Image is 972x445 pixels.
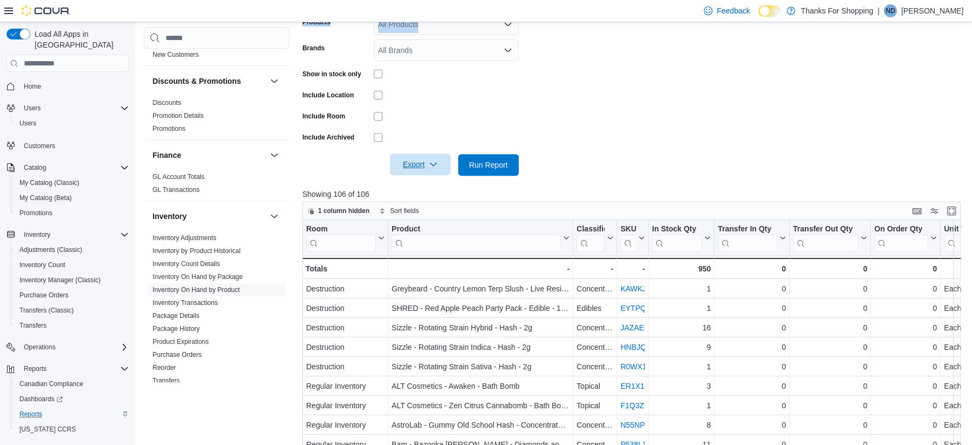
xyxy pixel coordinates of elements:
a: Purchase Orders [15,289,73,302]
button: Home [2,78,133,94]
div: Sizzle - Rotating Strain Indica - Hash - 2g [392,341,570,354]
a: Promotions [15,207,57,220]
a: JAZAEUW0 [620,323,661,332]
button: Users [11,116,133,131]
div: Transfer Out Qty [793,224,858,252]
a: Promotion Details [153,112,204,119]
a: Adjustments (Classic) [15,243,87,256]
div: 3 [652,380,711,393]
span: New Customers [153,50,199,59]
div: On Order Qty [874,224,928,235]
span: Users [19,102,129,115]
div: Transfer Out Qty [793,224,858,235]
a: Reports [15,408,47,421]
span: Inventory by Product Historical [153,247,241,255]
div: Concentrates [577,419,613,431]
div: 0 [793,380,867,393]
div: 0 [874,302,937,315]
div: 0 [718,321,786,334]
span: 1 column hidden [318,207,369,215]
button: My Catalog (Beta) [11,190,133,205]
div: 1 [652,302,711,315]
div: 0 [793,399,867,412]
span: Reports [24,364,47,373]
span: Users [24,104,41,112]
span: Transfers [19,321,47,330]
button: Open list of options [504,46,512,55]
span: Canadian Compliance [15,377,129,390]
div: Edibles [577,302,613,315]
div: AstroLab - Gummy Old School Hash - Concentrate - 2g [392,419,570,431]
a: Inventory Transactions [153,299,218,307]
span: Inventory Count [15,258,129,271]
div: 950 [652,262,711,275]
div: Transfer In Qty [718,224,777,252]
div: 9 [652,341,711,354]
span: Inventory Count [19,261,65,269]
button: Reports [2,361,133,376]
span: Operations [24,343,56,351]
div: 0 [874,341,937,354]
button: Finance [268,149,281,162]
a: R0WX1NCE [620,362,663,371]
label: Include Room [302,112,345,121]
span: Purchase Orders [19,291,69,300]
a: Product Expirations [153,338,209,346]
div: 0 [718,341,786,354]
div: 0 [718,262,786,275]
div: 0 [793,419,867,431]
span: Customers [19,138,129,152]
a: N55NP8HJ [620,421,658,429]
div: Room [306,224,376,235]
button: Run Report [458,154,519,176]
span: [US_STATE] CCRS [19,425,76,434]
a: Transfers [15,319,51,332]
div: Destruction [306,282,385,295]
span: GL Account Totals [153,172,204,181]
a: Customers [19,140,59,152]
span: Discounts [153,98,181,107]
button: In Stock Qty [652,224,711,252]
span: Package Details [153,311,200,320]
button: Inventory [153,211,266,222]
span: Canadian Compliance [19,380,83,388]
a: GL Transactions [153,186,200,194]
div: 0 [874,419,937,431]
div: 0 [874,380,937,393]
div: ALT Cosmetics - Zen Citrus Cannabomb - Bath Bomb - 150g [392,399,570,412]
button: Reports [19,362,51,375]
button: Inventory Count [11,257,133,273]
div: Destruction [306,302,385,315]
a: Home [19,80,45,93]
span: Dashboards [15,393,129,406]
span: Transfers [153,376,180,385]
button: Purchase Orders [11,288,133,303]
div: 0 [874,262,937,275]
button: Keyboard shortcuts [910,204,923,217]
div: Destruction [306,321,385,334]
div: ALT Cosmetics - Awaken - Bath Bomb [392,380,570,393]
div: 0 [793,321,867,334]
span: Reports [15,408,129,421]
a: Promotions [153,125,186,132]
div: 16 [652,321,711,334]
div: Nikki Dusyk [884,4,897,17]
a: Purchase Orders [153,351,202,358]
div: Transfer In Qty [718,224,777,235]
span: Adjustments (Classic) [15,243,129,256]
span: Customers [24,142,55,150]
div: 0 [718,399,786,412]
span: Package History [153,324,200,333]
a: Inventory Count [15,258,70,271]
div: 0 [793,302,867,315]
button: Customers [2,137,133,153]
a: ER1X1D74 [620,382,658,390]
h3: Inventory [153,211,187,222]
button: Transfers [11,318,133,333]
button: Transfers (Classic) [11,303,133,318]
button: Inventory [2,227,133,242]
div: 0 [718,419,786,431]
span: Inventory Count Details [153,260,220,268]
